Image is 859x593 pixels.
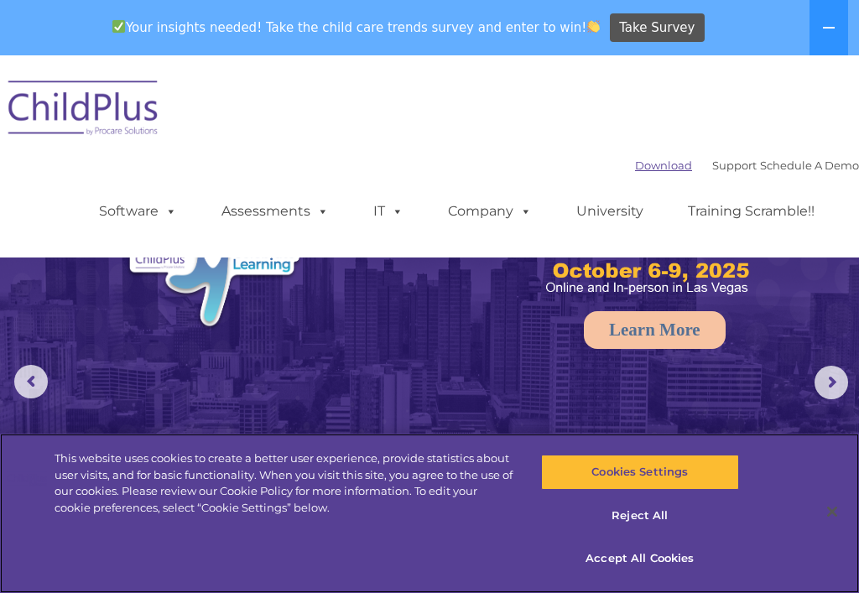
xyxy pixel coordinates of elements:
a: Training Scramble!! [671,195,831,228]
button: Reject All [541,498,739,533]
a: Schedule A Demo [760,159,859,172]
button: Close [814,493,851,530]
span: Take Survey [619,13,695,43]
font: | [635,159,859,172]
button: Accept All Cookies [541,541,739,576]
img: 👏 [587,20,600,33]
a: Learn More [584,311,726,349]
a: University [560,195,660,228]
a: Assessments [205,195,346,228]
a: Company [431,195,549,228]
div: This website uses cookies to create a better user experience, provide statistics about user visit... [55,450,515,516]
img: ✅ [112,20,125,33]
span: Your insights needed! Take the child care trends survey and enter to win! [105,11,607,44]
a: IT [357,195,420,228]
a: Take Survey [610,13,705,43]
button: Cookies Settings [541,455,739,490]
a: Support [712,159,757,172]
a: Software [82,195,194,228]
a: Download [635,159,692,172]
